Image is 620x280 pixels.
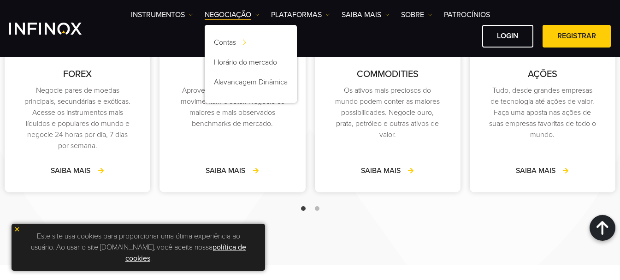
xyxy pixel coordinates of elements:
a: Patrocínios [444,9,490,20]
a: SAIBA MAIS [51,165,104,176]
a: SAIBA MAIS [206,165,259,176]
a: Alavancagem Dinâmica [205,74,297,94]
p: Este site usa cookies para proporcionar uma ótima experiência ao usuário. Ao usar o site [DOMAIN_... [16,228,260,266]
p: Negocie pares de moedas principais, secundárias e exóticas. Acesse os instrumentos mais líquidos ... [23,85,132,151]
a: SOBRE [401,9,432,20]
a: Horário do mercado [205,54,297,74]
p: Os ativos mais preciosos do mundo podem conter as maiores possibilidades. Negocie ouro, prata, pe... [333,85,442,140]
a: Contas [205,34,297,54]
a: Instrumentos [131,9,193,20]
a: PLATAFORMAS [271,9,330,20]
a: NEGOCIAÇÃO [205,9,260,20]
span: Go to slide 1 [301,206,306,211]
a: Registrar [543,25,611,48]
p: FOREX [23,67,132,81]
p: Aproveite as oportunidades que movimentam o setor. Negocie os maiores e mais observados benchmark... [178,85,287,129]
img: yellow close icon [14,226,20,232]
a: Login [482,25,533,48]
p: COMMODITIES [333,67,442,81]
p: Tudo, desde grandes empresas de tecnologia até ações de valor. Faça uma aposta nas ações de suas ... [488,85,597,140]
p: AÇÕES [488,67,597,81]
a: SAIBA MAIS [361,165,414,176]
a: Saiba mais [342,9,390,20]
p: ÍNDICES [178,67,287,81]
span: Go to slide 2 [315,206,319,211]
a: INFINOX Logo [9,23,103,35]
a: SAIBA MAIS [516,165,569,176]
